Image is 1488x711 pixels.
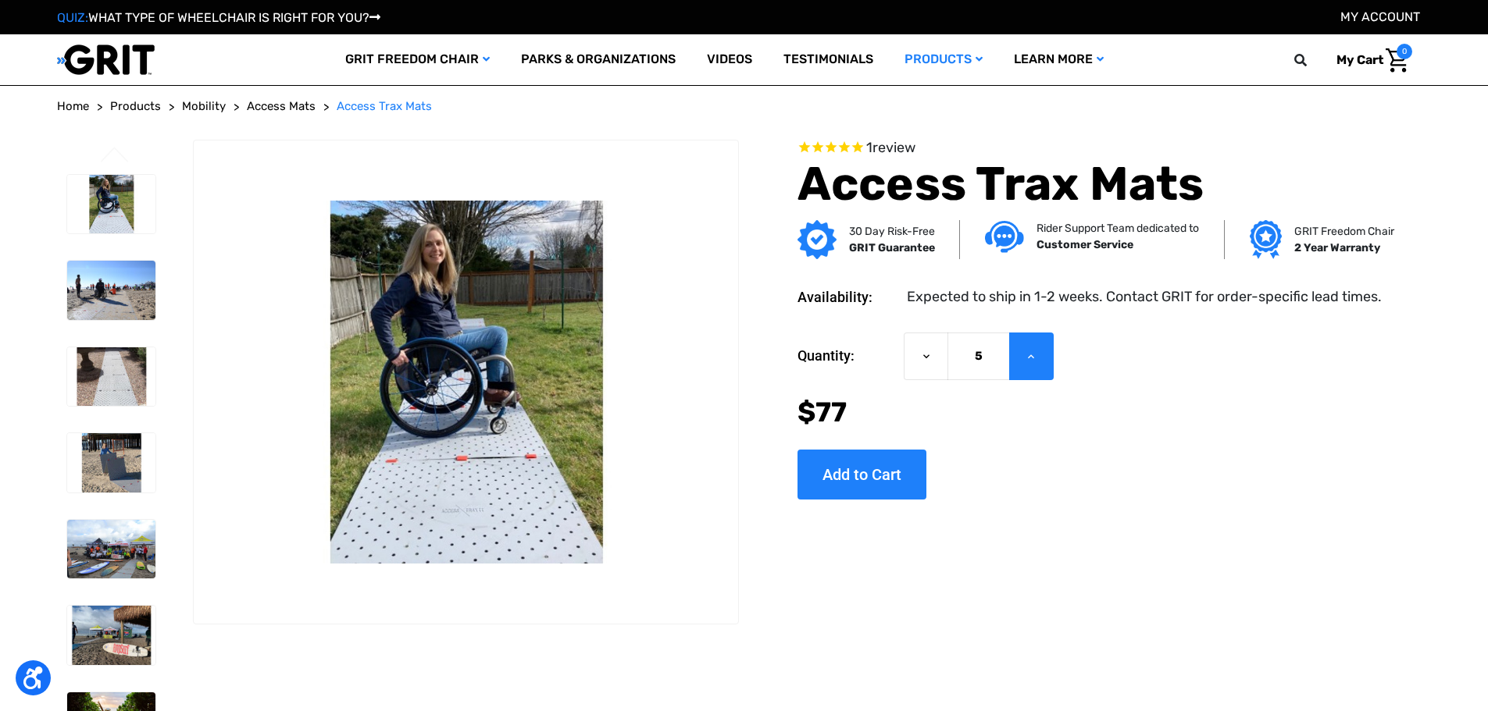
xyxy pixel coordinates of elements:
[330,34,505,85] a: GRIT Freedom Chair
[247,98,316,116] a: Access Mats
[182,98,226,116] a: Mobility
[505,34,691,85] a: Parks & Organizations
[337,98,432,116] a: Access Trax Mats
[110,99,161,113] span: Products
[691,34,768,85] a: Videos
[798,450,926,499] input: Add to Cart
[337,99,432,113] span: Access Trax Mats
[768,34,889,85] a: Testimonials
[57,98,1432,116] nav: Breadcrumb
[1294,241,1380,254] strong: 2 Year Warranty
[1340,9,1420,24] a: Account
[67,347,155,407] img: Access Trax Mats
[872,139,915,156] span: review
[1325,44,1412,76] a: Cart with 0 items
[866,139,915,156] span: 1 reviews
[907,286,1382,308] dd: Expected to ship in 1-2 weeks. Contact GRIT for order-specific lead times.
[998,34,1119,85] a: Learn More
[1397,44,1412,59] span: 0
[798,332,896,379] label: Quantity:
[57,10,380,25] a: QUIZ:WHAT TYPE OF WHEELCHAIR IS RIGHT FOR YOU?
[98,147,131,165] button: Go to slide 6 of 6
[1336,52,1383,67] span: My Cart
[67,175,155,234] img: Access Trax Mats
[57,44,155,76] img: GRIT All-Terrain Wheelchair and Mobility Equipment
[985,221,1024,253] img: Customer service
[849,223,935,240] p: 30 Day Risk-Free
[798,286,896,308] dt: Availability:
[57,10,88,25] span: QUIZ:
[798,396,847,428] span: $77
[889,34,998,85] a: Products
[67,520,155,579] img: Access Trax Mats
[798,140,1390,157] span: Rated 5.0 out of 5 stars 1 reviews
[182,99,226,113] span: Mobility
[67,606,155,665] img: Access Trax Mats
[798,156,1390,212] h1: Access Trax Mats
[1294,223,1394,240] p: GRIT Freedom Chair
[849,241,935,254] strong: GRIT Guarantee
[67,433,155,492] img: Access Trax Mats
[1037,238,1133,251] strong: Customer Service
[57,99,89,113] span: Home
[798,220,837,259] img: GRIT Guarantee
[194,201,737,563] img: Access Trax Mats
[67,261,155,320] img: Access Trax Mats
[110,98,161,116] a: Products
[57,98,89,116] a: Home
[1250,220,1282,259] img: Grit freedom
[1386,48,1408,73] img: Cart
[1037,220,1199,236] p: Rider Support Team dedicated to
[247,99,316,113] span: Access Mats
[1301,44,1325,76] input: Search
